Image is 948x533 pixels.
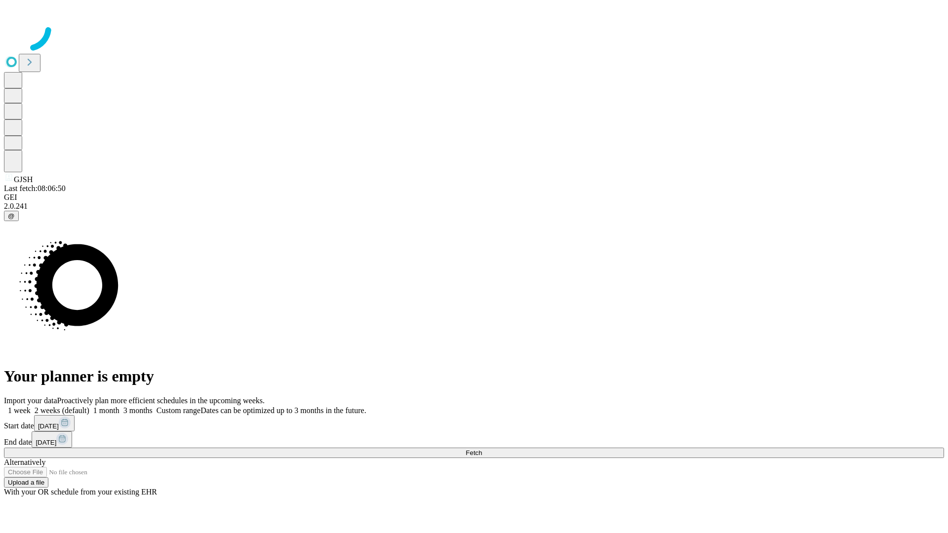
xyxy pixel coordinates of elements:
[57,396,265,405] span: Proactively plan more efficient schedules in the upcoming weeks.
[4,477,48,488] button: Upload a file
[4,193,944,202] div: GEI
[8,212,15,220] span: @
[8,406,31,415] span: 1 week
[466,449,482,457] span: Fetch
[36,439,56,446] span: [DATE]
[14,175,33,184] span: GJSH
[35,406,89,415] span: 2 weeks (default)
[4,202,944,211] div: 2.0.241
[4,458,45,466] span: Alternatively
[34,415,75,431] button: [DATE]
[157,406,200,415] span: Custom range
[200,406,366,415] span: Dates can be optimized up to 3 months in the future.
[32,431,72,448] button: [DATE]
[4,448,944,458] button: Fetch
[4,488,157,496] span: With your OR schedule from your existing EHR
[93,406,119,415] span: 1 month
[4,431,944,448] div: End date
[4,367,944,385] h1: Your planner is empty
[123,406,153,415] span: 3 months
[4,211,19,221] button: @
[4,396,57,405] span: Import your data
[4,184,66,192] span: Last fetch: 08:06:50
[38,422,59,430] span: [DATE]
[4,415,944,431] div: Start date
